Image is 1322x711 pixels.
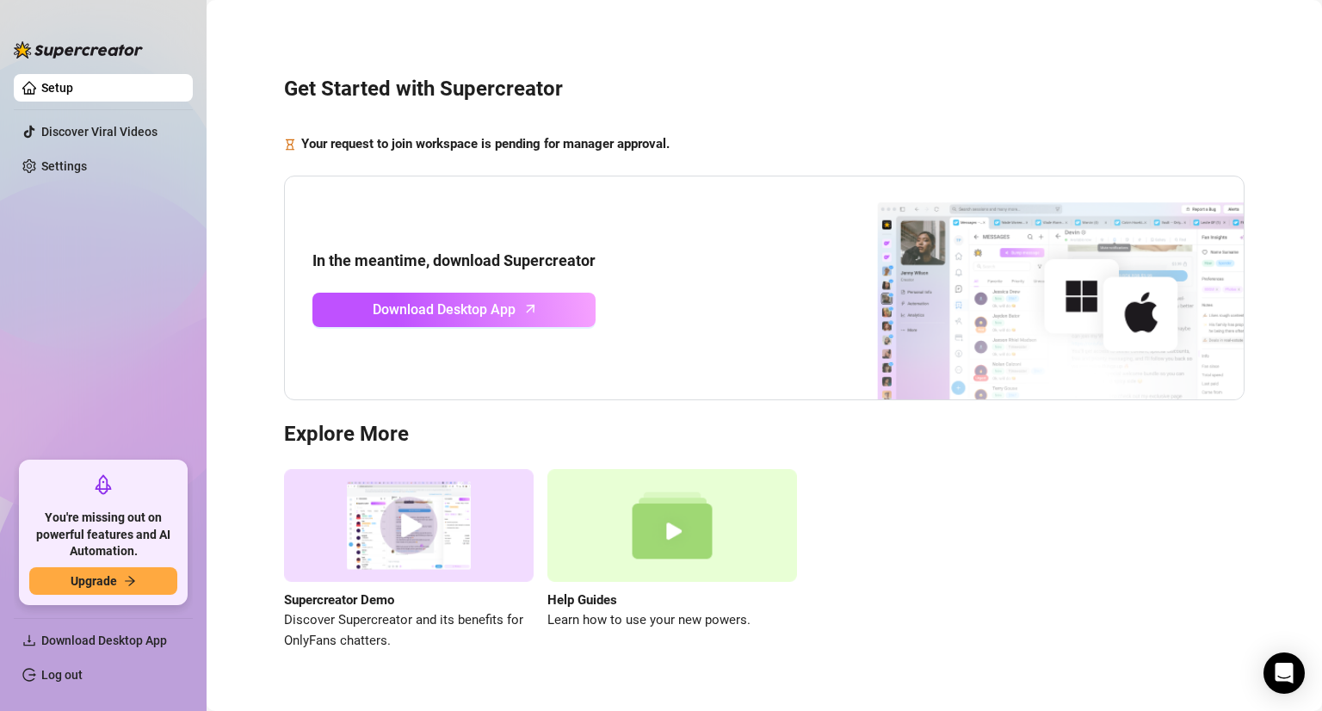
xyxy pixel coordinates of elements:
span: arrow-right [124,575,136,587]
span: hourglass [284,134,296,155]
span: Download Desktop App [41,634,167,647]
span: You're missing out on powerful features and AI Automation. [29,510,177,560]
span: Discover Supercreator and its benefits for OnlyFans chatters. [284,610,534,651]
strong: Help Guides [547,592,617,608]
strong: In the meantime, download Supercreator [312,251,596,269]
a: Setup [41,81,73,95]
img: supercreator demo [284,469,534,582]
strong: Supercreator Demo [284,592,394,608]
img: logo-BBDzfeDw.svg [14,41,143,59]
strong: Your request to join workspace is pending for manager approval. [301,136,670,151]
a: Discover Viral Videos [41,125,158,139]
span: arrow-up [521,299,541,318]
span: Download Desktop App [373,299,516,320]
span: rocket [93,474,114,495]
a: Download Desktop Apparrow-up [312,293,596,327]
span: download [22,634,36,647]
h3: Explore More [284,421,1245,448]
span: Upgrade [71,574,117,588]
h3: Get Started with Supercreator [284,76,1245,103]
span: Learn how to use your new powers. [547,610,797,631]
img: help guides [547,469,797,582]
a: Help GuidesLearn how to use your new powers. [547,469,797,651]
a: Supercreator DemoDiscover Supercreator and its benefits for OnlyFans chatters. [284,469,534,651]
a: Log out [41,668,83,682]
a: Settings [41,159,87,173]
button: Upgradearrow-right [29,567,177,595]
div: Open Intercom Messenger [1263,652,1305,694]
img: download app [813,176,1244,400]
